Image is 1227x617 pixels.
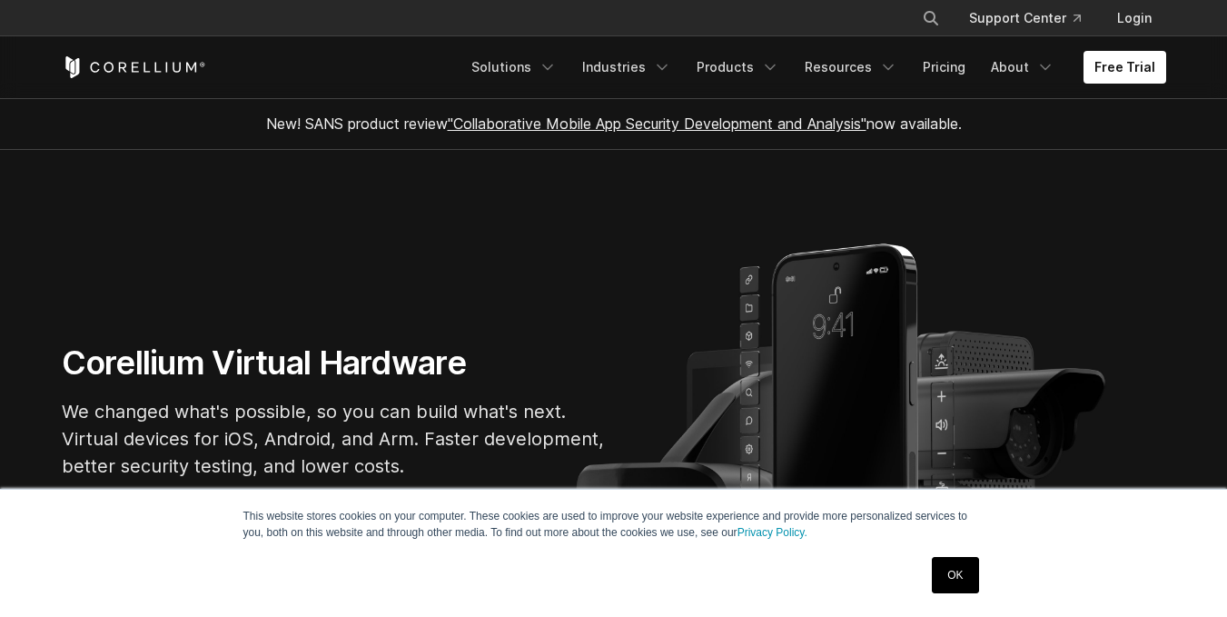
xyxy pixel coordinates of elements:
a: "Collaborative Mobile App Security Development and Analysis" [448,114,866,133]
div: Navigation Menu [460,51,1166,84]
a: Resources [794,51,908,84]
h1: Corellium Virtual Hardware [62,343,607,383]
a: Login [1103,2,1166,35]
a: Free Trial [1084,51,1166,84]
a: Solutions [460,51,568,84]
a: Corellium Home [62,56,206,78]
p: This website stores cookies on your computer. These cookies are used to improve your website expe... [243,508,985,541]
a: About [980,51,1065,84]
p: We changed what's possible, so you can build what's next. Virtual devices for iOS, Android, and A... [62,398,607,480]
a: Products [686,51,790,84]
a: Pricing [912,51,976,84]
button: Search [915,2,947,35]
a: Privacy Policy. [737,526,807,539]
div: Navigation Menu [900,2,1166,35]
a: OK [932,557,978,593]
a: Support Center [955,2,1095,35]
a: Industries [571,51,682,84]
span: New! SANS product review now available. [266,114,962,133]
